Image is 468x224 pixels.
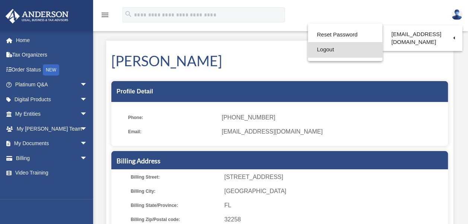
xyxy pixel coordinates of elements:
a: Tax Organizers [5,48,99,63]
span: FL [224,200,445,211]
span: arrow_drop_down [80,151,95,166]
span: arrow_drop_down [80,77,95,93]
span: [EMAIL_ADDRESS][DOMAIN_NAME] [222,127,443,137]
span: Phone: [128,112,216,123]
a: My Documentsarrow_drop_down [5,136,99,151]
span: [GEOGRAPHIC_DATA] [224,186,445,196]
img: User Pic [451,9,462,20]
span: arrow_drop_down [80,136,95,151]
span: Email: [128,127,216,137]
img: Anderson Advisors Platinum Portal [3,9,71,23]
a: Billingarrow_drop_down [5,151,99,166]
span: Billing State/Province: [131,200,219,211]
span: arrow_drop_down [80,121,95,137]
h1: [PERSON_NAME] [111,51,448,71]
a: My Entitiesarrow_drop_down [5,107,99,122]
div: Profile Detail [111,81,448,102]
a: My [PERSON_NAME] Teamarrow_drop_down [5,121,99,136]
i: menu [101,10,109,19]
a: Home [5,33,99,48]
a: Order StatusNEW [5,62,99,77]
span: Billing Street: [131,172,219,182]
h5: Billing Address [117,156,443,166]
a: Logout [308,42,382,57]
span: [STREET_ADDRESS] [224,172,445,182]
a: [EMAIL_ADDRESS][DOMAIN_NAME] [382,27,462,49]
a: Video Training [5,166,99,180]
a: Digital Productsarrow_drop_down [5,92,99,107]
div: NEW [43,64,59,76]
a: Reset Password [308,27,382,42]
a: menu [101,13,109,19]
span: arrow_drop_down [80,107,95,122]
a: Platinum Q&Aarrow_drop_down [5,77,99,92]
span: Billing City: [131,186,219,196]
i: search [124,10,133,18]
span: arrow_drop_down [80,92,95,107]
span: [PHONE_NUMBER] [222,112,443,123]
